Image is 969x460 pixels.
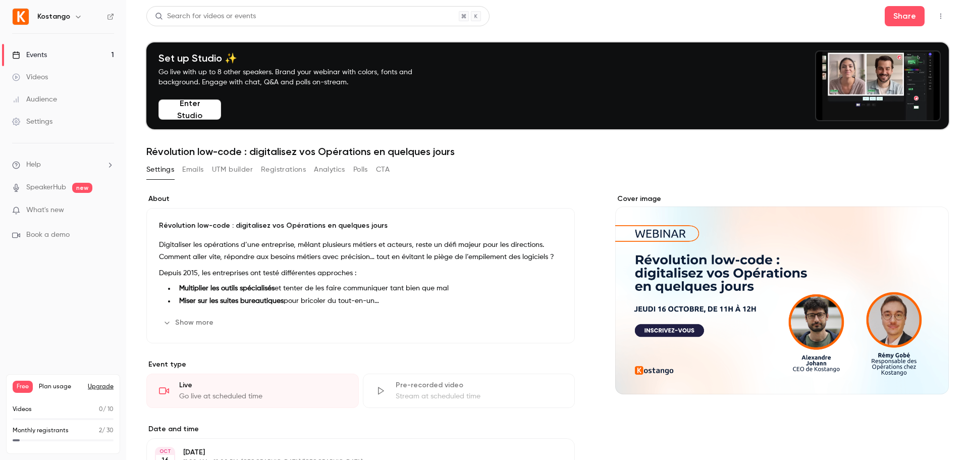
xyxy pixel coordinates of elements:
h4: Set up Studio ✨ [158,52,436,64]
button: CTA [376,162,390,178]
span: new [72,183,92,193]
p: Monthly registrants [13,426,69,435]
button: Polls [353,162,368,178]
div: Go live at scheduled time [179,391,346,401]
button: UTM builder [212,162,253,178]
div: Videos [12,72,48,82]
span: Book a demo [26,230,70,240]
div: LiveGo live at scheduled time [146,374,359,408]
span: Plan usage [39,383,82,391]
span: Free [13,381,33,393]
p: Depuis 2015, les entreprises ont testé différentes approches : [159,267,562,279]
button: Registrations [261,162,306,178]
li: et tenter de les faire communiquer tant bien que mal [175,283,562,294]
div: Events [12,50,47,60]
p: Event type [146,360,575,370]
div: Live [179,380,346,390]
button: Settings [146,162,174,178]
li: pour bricoler du tout-en-un [175,296,562,306]
a: SpeakerHub [26,182,66,193]
div: Pre-recorded video [396,380,563,390]
div: Settings [12,117,52,127]
span: Help [26,160,41,170]
h1: Révolution low-code : digitalisez vos Opérations en quelques jours [146,145,949,158]
section: Cover image [615,194,949,394]
p: / 30 [99,426,114,435]
div: Stream at scheduled time [396,391,563,401]
p: [DATE] [183,447,521,457]
button: Enter Studio [158,99,221,120]
button: Analytics [314,162,345,178]
p: Digitaliser les opérations d’une entreprise, mêlant plusieurs métiers et acteurs, reste un défi m... [159,239,562,263]
span: What's new [26,205,64,216]
div: Pre-recorded videoStream at scheduled time [363,374,575,408]
img: Kostango [13,9,29,25]
p: Révolution low-code : digitalisez vos Opérations en quelques jours [159,221,562,231]
span: 0 [99,406,103,413]
label: Cover image [615,194,949,204]
h6: Kostango [37,12,70,22]
strong: Miser sur les suites bureautiques [179,297,284,304]
button: Emails [182,162,203,178]
button: Share [885,6,925,26]
p: Videos [13,405,32,414]
strong: Multiplier les outils spécialisés [179,285,275,292]
button: Upgrade [88,383,114,391]
iframe: Noticeable Trigger [102,206,114,215]
div: Search for videos or events [155,11,256,22]
div: OCT [156,448,174,455]
p: / 10 [99,405,114,414]
label: About [146,194,575,204]
div: Audience [12,94,57,105]
label: Date and time [146,424,575,434]
li: help-dropdown-opener [12,160,114,170]
span: 2 [99,428,102,434]
button: Show more [159,315,220,331]
p: Go live with up to 8 other speakers. Brand your webinar with colors, fonts and background. Engage... [158,67,436,87]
